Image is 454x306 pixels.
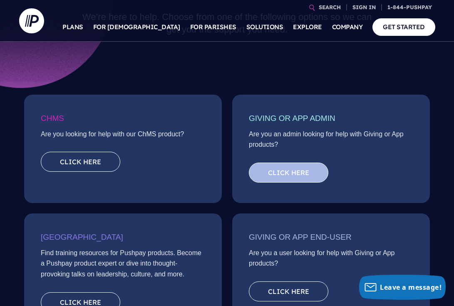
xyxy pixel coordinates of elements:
[249,129,413,154] p: Are you an admin looking for help with Giving or App products?
[249,230,413,248] h3: Giving or App End-User
[41,233,123,241] span: [GEOGRAPHIC_DATA]
[190,13,236,42] a: FOR PARISHES
[41,248,205,284] p: Find training resources for Pushpay products. Become a Pushpay product expert or dive into though...
[249,281,328,301] a: Click here
[41,152,120,172] a: Click here
[93,13,180,42] a: FOR [DEMOGRAPHIC_DATA]
[41,111,205,129] h3: ChMS
[246,13,283,42] a: SOLUTIONS
[41,129,205,144] p: Are you looking for help with our ChMS product?
[62,13,83,42] a: PLANS
[372,18,435,35] a: GET STARTED
[332,13,363,42] a: COMPANY
[249,111,413,129] h3: Giving or App Admin
[359,275,446,300] button: Leave a message!
[293,13,322,42] a: EXPLORE
[249,248,413,273] p: Are you a user looking for help with Giving or App products?
[380,283,442,292] span: Leave a message!
[249,163,328,183] a: Click here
